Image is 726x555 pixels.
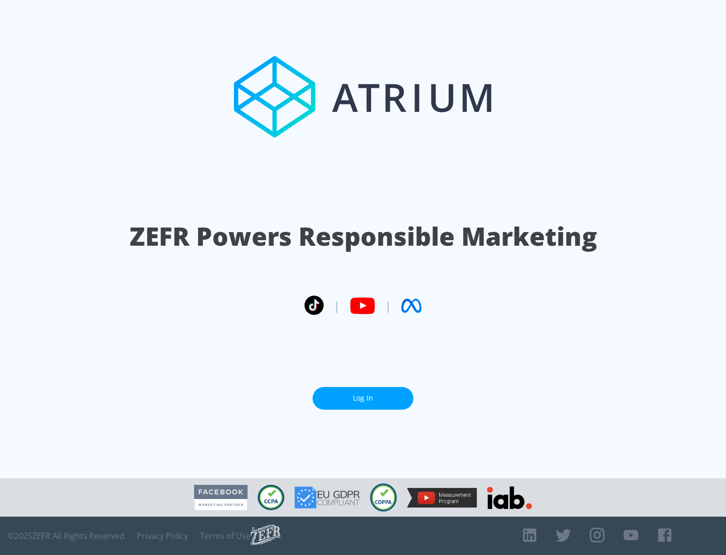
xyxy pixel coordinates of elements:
img: IAB [487,486,532,509]
h1: ZEFR Powers Responsible Marketing [130,219,597,254]
a: Privacy Policy [137,531,188,541]
a: Terms of Use [200,531,251,541]
img: GDPR Compliant [294,486,360,509]
img: YouTube Measurement Program [407,488,477,508]
img: COPPA Compliant [370,483,397,512]
span: © 2025 ZEFR All Rights Reserved [8,531,125,541]
a: Log In [313,387,413,410]
span: | [334,298,340,313]
img: CCPA Compliant [258,485,284,510]
span: | [385,298,391,313]
img: Facebook Marketing Partner [194,485,248,511]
